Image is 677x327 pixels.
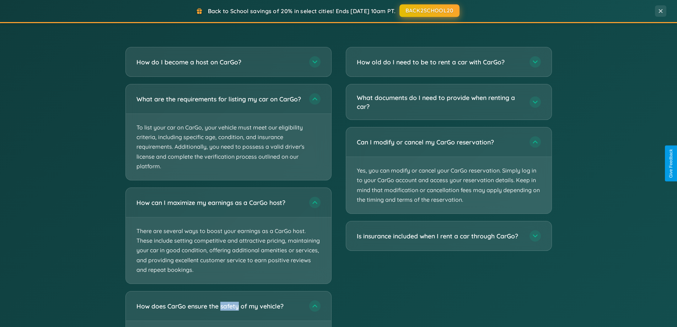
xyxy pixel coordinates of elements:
[357,58,522,67] h3: How old do I need to be to rent a car with CarGo?
[136,302,302,311] h3: How does CarGo ensure the safety of my vehicle?
[399,4,460,17] button: BACK2SCHOOL20
[357,232,522,241] h3: Is insurance included when I rent a car through CarGo?
[136,198,302,207] h3: How can I maximize my earnings as a CarGo host?
[357,93,522,111] h3: What documents do I need to provide when renting a car?
[357,138,522,147] h3: Can I modify or cancel my CarGo reservation?
[668,149,673,178] div: Give Feedback
[346,157,552,213] p: Yes, you can modify or cancel your CarGo reservation. Simply log in to your CarGo account and acc...
[136,95,302,104] h3: What are the requirements for listing my car on CarGo?
[126,217,331,284] p: There are several ways to boost your earnings as a CarGo host. These include setting competitive ...
[208,7,396,15] span: Back to School savings of 20% in select cities! Ends [DATE] 10am PT.
[136,58,302,67] h3: How do I become a host on CarGo?
[126,114,331,180] p: To list your car on CarGo, your vehicle must meet our eligibility criteria, including specific ag...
